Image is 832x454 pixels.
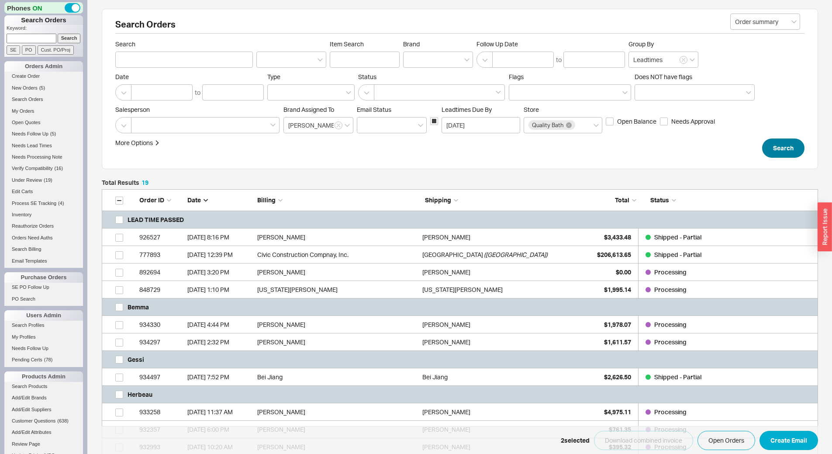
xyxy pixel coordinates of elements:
a: Search Products [4,382,83,391]
span: Under Review [12,177,42,183]
h5: Total Results [102,180,148,186]
span: Date [187,196,201,204]
a: Create Order [4,72,83,81]
a: Needs Processing Note [4,152,83,162]
div: [PERSON_NAME] [422,229,470,246]
button: Search [762,139,804,158]
input: Search [58,34,81,43]
div: [PERSON_NAME] [257,229,418,246]
span: $1,611.57 [604,338,631,346]
div: Bei Jiang [422,368,448,386]
div: 926527 [139,229,183,246]
span: Em ​ ail Status [357,106,391,113]
div: [PERSON_NAME] [422,403,470,421]
span: New Orders [12,85,38,90]
a: Inventory [4,210,83,219]
span: Create Email [770,435,807,446]
span: $761.35 [609,426,631,433]
a: 777893[DATE] 12:39 PMCivic Construction Compnay, Inc.[GEOGRAPHIC_DATA]([GEOGRAPHIC_DATA])$206,613... [102,246,818,263]
div: Bei Jiang [257,368,418,386]
span: Total [615,196,629,204]
input: Store [577,120,583,130]
span: ON [32,3,42,13]
a: PO Search [4,295,83,304]
span: Search [773,143,794,153]
a: Search Orders [4,95,83,104]
div: [PERSON_NAME] [257,333,418,351]
span: Needs Follow Up [12,131,48,136]
input: Select... [730,14,800,30]
a: Search Billing [4,245,83,254]
span: Shipped - Partial [654,373,701,381]
p: Keyword: [7,25,83,34]
div: 8/11/25 11:37 AM [187,403,253,421]
span: Shipped - Partial [654,233,701,241]
a: Verify Compatibility(16) [4,164,83,173]
div: Shipping [425,196,588,204]
a: 932357[DATE] 6:00 PM[PERSON_NAME][PERSON_NAME]$761.35Processing [102,421,818,438]
span: ( 638 ) [57,418,69,423]
a: 892694[DATE] 3:20 PM[PERSON_NAME][PERSON_NAME]$0.00Processing [102,263,818,281]
a: 926527[DATE] 8:16 PM[PERSON_NAME][PERSON_NAME]$3,433.48Shipped - Partial [102,229,818,246]
span: Flags [509,73,524,80]
a: Search Profiles [4,321,83,330]
span: Needs Follow Up [12,346,48,351]
a: Add/Edit Attributes [4,428,83,437]
input: Brand [408,55,414,65]
div: [US_STATE][PERSON_NAME] [257,281,418,298]
span: Open Balance [617,117,656,126]
div: 2 selected [561,436,590,445]
span: Status [358,73,505,81]
div: Orders Admin [4,61,83,72]
a: Customer Questions(638) [4,416,83,426]
input: Cust. PO/Proj [38,45,74,55]
svg: open menu [791,20,797,24]
input: Needs Approval [660,118,668,125]
a: Add/Edit Brands [4,393,83,402]
div: Order ID [139,196,183,204]
button: Download combined invoice [594,431,693,450]
span: $4,975.11 [604,408,631,416]
div: Billing [257,196,421,204]
a: Pending Certs(78) [4,355,83,364]
div: 848729 [139,281,183,298]
span: Salesperson [115,106,280,114]
span: Billing [257,196,276,204]
div: [GEOGRAPHIC_DATA] [422,246,483,263]
span: $1,995.14 [604,286,631,293]
button: Open Orders [697,431,755,450]
span: Open Orders [708,435,744,446]
div: 934297 [139,333,183,351]
svg: open menu [690,58,695,62]
a: Under Review(19) [4,176,83,185]
div: [PERSON_NAME] [257,263,418,281]
a: Needs Lead Times [4,141,83,150]
div: [PERSON_NAME] [257,316,418,333]
div: [PERSON_NAME] [422,263,470,281]
input: Open Balance [606,118,614,125]
a: 934497[DATE] 7:52 PMBei JiangBei Jiang$2,626.50Shipped - Partial [102,368,818,386]
a: Needs Follow Up(5) [4,129,83,139]
h5: Herbeau [128,386,152,403]
div: 934497 [139,368,183,386]
div: 1/22/25 1:10 PM [187,281,253,298]
span: ( 4 ) [58,201,64,206]
div: Civic Construction Compnay, Inc. [257,246,418,263]
span: Group By [628,40,654,48]
div: 7/4/25 8:16 PM [187,229,253,246]
a: 933258[DATE] 11:37 AM[PERSON_NAME][PERSON_NAME]$4,975.11Processing [102,403,818,421]
a: Process SE Tracking(4) [4,199,83,208]
a: Reauthorize Orders [4,222,83,231]
div: to [556,55,562,64]
span: Quality Bath [532,122,563,128]
span: $1,978.07 [604,321,631,328]
a: 934297[DATE] 2:32 PM[PERSON_NAME][PERSON_NAME]$1,611.57Processing [102,333,818,351]
input: Does NOT have flags [639,87,646,97]
a: 848729[DATE] 1:10 PM[US_STATE][PERSON_NAME][US_STATE][PERSON_NAME]$1,995.14Processing [102,281,818,298]
input: Search [115,52,253,68]
span: Processing [654,268,687,276]
span: Verify Compatibility [12,166,53,171]
a: Needs Follow Up [4,344,83,353]
div: [PERSON_NAME] [257,403,418,421]
h5: LEAD TIME PASSED [128,211,184,229]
